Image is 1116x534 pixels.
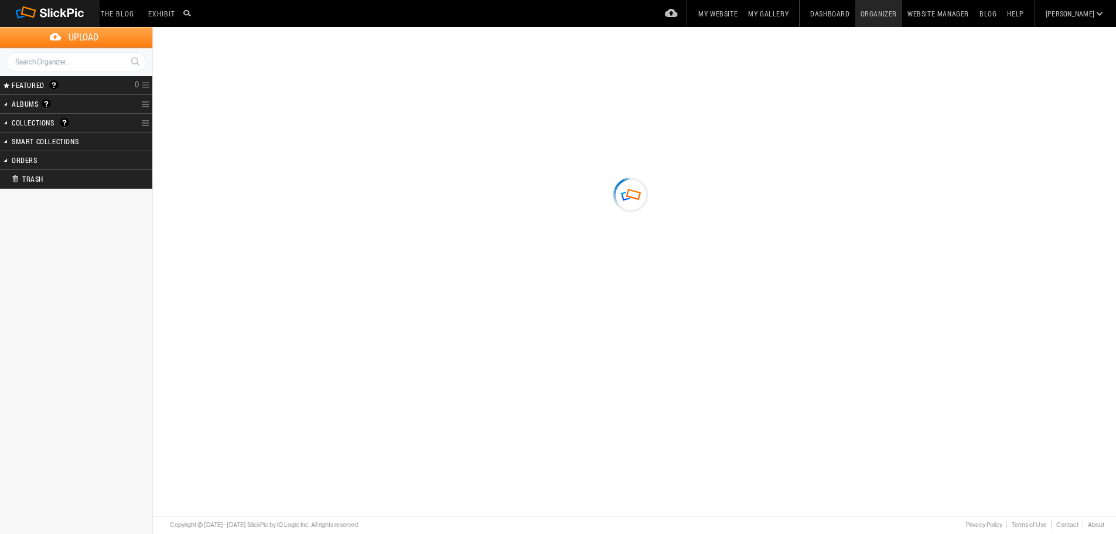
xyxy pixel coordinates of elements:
div: Copyright © [DATE]–[DATE] SlickPic by IQ Logic Inc. All rights reserved. [170,521,360,530]
span: Upload [14,27,152,47]
a: About [1083,521,1104,529]
a: Search [124,52,146,72]
input: Search Organizer... [6,52,146,72]
div: Loading ... [604,174,658,216]
a: Privacy Policy [961,521,1006,529]
h2: Orders [12,151,110,169]
h2: Smart Collections [12,132,110,150]
h2: Albums [12,95,110,113]
span: FEATURED [8,80,45,90]
input: Search photos on SlickPic... [182,6,196,20]
a: Terms of Use [1006,521,1051,529]
a: Collection Options [141,115,152,131]
a: Contact [1051,521,1083,529]
h2: Trash [12,170,121,188]
h2: Collections [12,114,110,131]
